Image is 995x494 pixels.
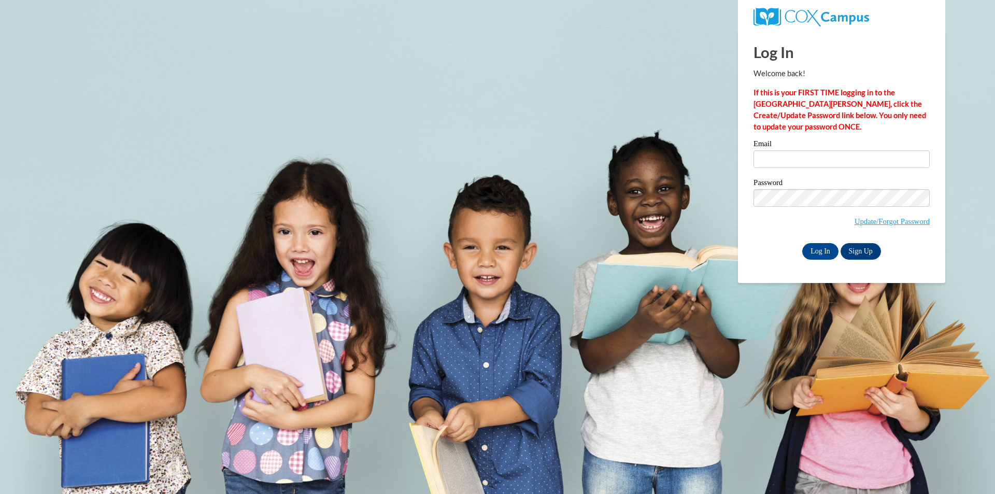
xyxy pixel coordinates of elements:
[841,243,881,260] a: Sign Up
[754,8,869,26] img: COX Campus
[754,179,930,189] label: Password
[754,12,869,21] a: COX Campus
[802,243,838,260] input: Log In
[754,41,930,63] h1: Log In
[855,217,930,225] a: Update/Forgot Password
[754,68,930,79] p: Welcome back!
[754,88,926,131] strong: If this is your FIRST TIME logging in to the [GEOGRAPHIC_DATA][PERSON_NAME], click the Create/Upd...
[754,140,930,150] label: Email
